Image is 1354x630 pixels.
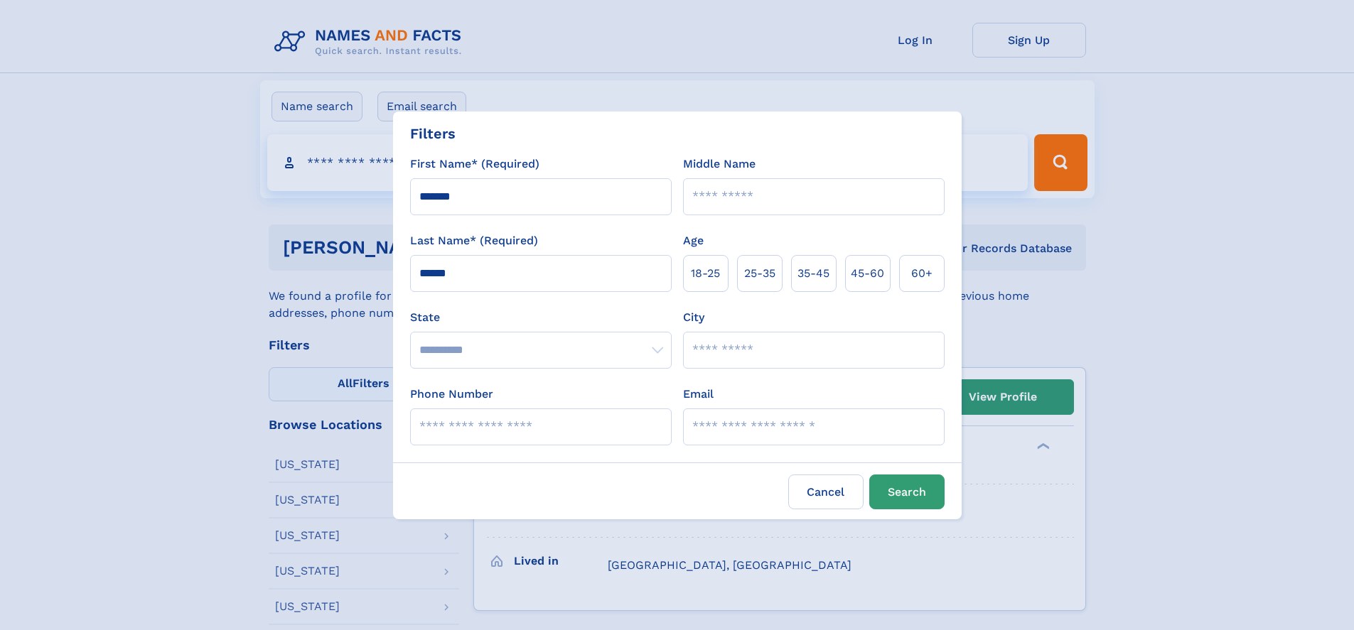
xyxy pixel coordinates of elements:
[410,123,456,144] div: Filters
[410,309,672,326] label: State
[410,386,493,403] label: Phone Number
[869,474,945,509] button: Search
[683,386,714,403] label: Email
[683,309,704,326] label: City
[744,265,775,282] span: 25‑35
[683,156,756,173] label: Middle Name
[410,156,539,173] label: First Name* (Required)
[788,474,864,509] label: Cancel
[683,232,704,249] label: Age
[410,232,538,249] label: Last Name* (Required)
[911,265,933,282] span: 60+
[851,265,884,282] span: 45‑60
[797,265,829,282] span: 35‑45
[691,265,720,282] span: 18‑25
